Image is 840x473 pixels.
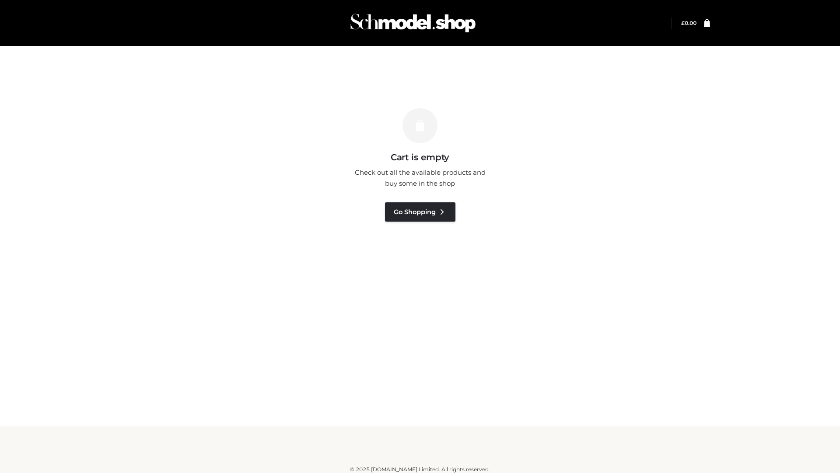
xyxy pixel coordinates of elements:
[681,20,685,26] span: £
[150,152,690,162] h3: Cart is empty
[385,202,455,222] a: Go Shopping
[681,20,696,26] bdi: 0.00
[681,20,696,26] a: £0.00
[347,6,479,40] img: Schmodel Admin 964
[350,167,490,189] p: Check out all the available products and buy some in the shop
